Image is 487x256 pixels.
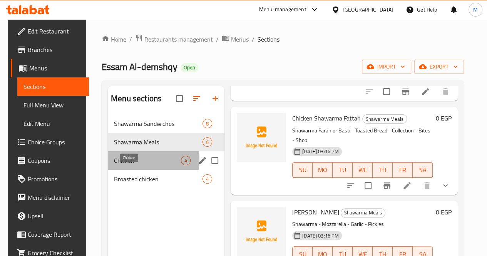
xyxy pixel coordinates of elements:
[102,34,464,44] nav: breadcrumb
[378,176,396,195] button: Branch-specific-item
[181,64,198,71] span: Open
[413,162,433,178] button: SA
[222,34,249,44] a: Menus
[313,162,333,178] button: MO
[181,156,191,165] div: items
[393,162,413,178] button: FR
[28,137,83,147] span: Choice Groups
[111,93,162,104] h2: Menu sections
[418,176,436,195] button: delete
[421,87,430,96] a: Edit menu item
[203,120,212,127] span: 8
[341,208,385,218] div: Shawarma Meals
[341,176,360,195] button: sort-choices
[362,114,407,124] div: Shawarma Meals
[114,137,202,147] span: Shawarma Meals
[187,89,206,108] span: Sort sections
[108,151,224,170] div: Chicken4edit
[171,90,187,107] span: Select all sections
[114,156,181,165] span: Chicken
[436,113,452,124] h6: 0 EGP
[396,82,415,101] button: Branch-specific-item
[436,176,455,195] button: show more
[373,162,393,178] button: TH
[108,133,224,151] div: Shawarma Meals6
[237,113,286,162] img: Chicken Shawarma Fattah
[181,157,190,164] span: 4
[292,206,339,218] span: [PERSON_NAME]
[11,22,89,40] a: Edit Restaurant
[436,207,452,218] h6: 0 EGP
[28,174,83,184] span: Promotions
[11,170,89,188] a: Promotions
[129,35,132,44] li: /
[108,111,224,191] nav: Menu sections
[203,139,212,146] span: 6
[17,96,89,114] a: Full Menu View
[202,119,212,128] div: items
[441,181,450,190] svg: Show Choices
[396,164,410,176] span: FR
[258,35,279,44] span: Sections
[362,60,411,74] button: import
[206,89,224,108] button: Add section
[11,151,89,170] a: Coupons
[436,82,455,101] button: delete
[144,35,213,44] span: Restaurants management
[336,164,350,176] span: TU
[11,40,89,59] a: Branches
[341,208,385,217] span: Shawarma Meals
[333,162,353,178] button: TU
[292,112,361,124] span: Chicken Shawarma Fattah
[473,5,478,14] span: M
[360,177,376,194] span: Select to update
[28,230,83,239] span: Coverage Report
[108,114,224,133] div: Shawarma Sandwiches8
[203,176,212,183] span: 4
[259,5,306,14] div: Menu-management
[402,181,412,190] a: Edit menu item
[28,156,83,165] span: Coupons
[108,170,224,188] div: Broasted chicken4
[28,27,83,36] span: Edit Restaurant
[420,62,458,72] span: export
[316,164,330,176] span: MO
[292,126,433,145] p: Shawarma Farah or Basti - Toasted Bread - Collection - Bites - Shop
[292,162,313,178] button: SU
[202,137,212,147] div: items
[299,148,342,155] span: [DATE] 03:16 PM
[237,207,286,256] img: Maria Meal
[28,45,83,54] span: Branches
[231,35,249,44] span: Menus
[202,174,212,184] div: items
[414,60,464,74] button: export
[376,164,390,176] span: TH
[11,59,89,77] a: Menus
[11,207,89,225] a: Upsell
[11,188,89,207] a: Menu disclaimer
[181,63,198,72] div: Open
[23,100,83,110] span: Full Menu View
[114,119,202,128] span: Shawarma Sandwiches
[29,64,83,73] span: Menus
[28,193,83,202] span: Menu disclaimer
[102,58,177,75] span: Essam Al-demshqy
[368,62,405,72] span: import
[17,77,89,96] a: Sections
[299,232,342,239] span: [DATE] 03:16 PM
[356,164,370,176] span: WE
[11,225,89,244] a: Coverage Report
[363,115,407,124] span: Shawarma Meals
[114,174,202,184] span: Broasted chicken
[292,219,433,229] p: Shawarma - Mozzarella - Garlic - Pickles
[17,114,89,133] a: Edit Menu
[296,164,310,176] span: SU
[252,35,254,44] li: /
[343,5,393,14] div: [GEOGRAPHIC_DATA]
[216,35,219,44] li: /
[416,164,430,176] span: SA
[353,162,373,178] button: WE
[23,119,83,128] span: Edit Menu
